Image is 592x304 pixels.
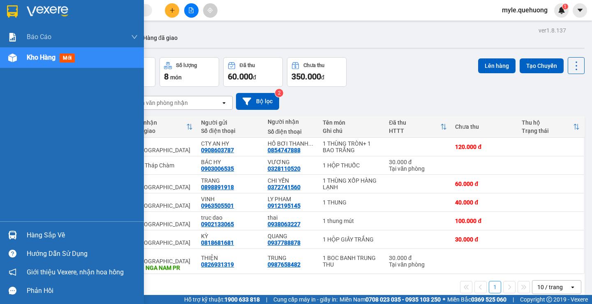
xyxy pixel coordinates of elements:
div: 1 HỘP GIẤY TRẮNG [323,236,381,243]
span: | [513,295,514,304]
div: 30.000 đ [389,159,447,165]
span: mới [60,53,75,63]
button: Số lượng8món [160,57,219,87]
sup: 1 [562,4,568,9]
div: 0903006535 [201,165,234,172]
span: Hỗ trợ kỹ thuật: [184,295,260,304]
button: file-add [184,3,199,18]
div: Chưa thu [455,123,513,130]
div: LY PHAM [268,196,314,202]
span: Miền Nam [340,295,441,304]
div: BX. [GEOGRAPHIC_DATA] [135,177,193,190]
div: 0372741560 [268,184,301,190]
div: 1 THÙNG XỐP HÀNG LẠNH [323,177,381,190]
div: 0898891918 [201,184,234,190]
img: solution-icon [8,33,17,42]
div: 1 HỘP THUỐC [323,162,381,169]
img: logo-vxr [7,5,18,18]
span: caret-down [576,7,584,14]
button: 1 [489,281,501,293]
span: Kho hàng [27,53,55,61]
div: ver 1.8.137 [539,26,566,35]
th: Toggle SortBy [518,116,584,138]
div: Người gửi [201,119,259,126]
img: warehouse-icon [8,53,17,62]
span: Báo cáo [27,32,51,42]
div: 0937788878 [268,239,301,246]
div: 30.000 đ [455,236,513,243]
span: đ [321,74,324,81]
div: BX. [GEOGRAPHIC_DATA] [135,233,193,246]
button: Lên hàng [478,58,516,73]
div: 1 THÙNG TRÒN+ 1 BAO TRẮNG [323,140,381,153]
div: BÁC HY [201,159,259,165]
img: icon-new-feature [558,7,565,14]
div: 0328110520 [268,165,301,172]
div: ĐC giao [135,128,186,134]
div: 0938063227 [268,221,301,227]
div: Số điện thoại [268,128,314,135]
div: truc dao [201,214,259,221]
span: myle.quehuong [495,5,554,15]
sup: 2 [275,89,283,97]
button: caret-down [573,3,587,18]
div: Số điện thoại [201,128,259,134]
div: CTY AN HY [201,140,259,147]
span: aim [207,7,213,13]
div: Ghi chú [323,128,381,134]
div: Tên món [323,119,381,126]
span: copyright [546,297,552,302]
div: 0826931319 [201,261,234,268]
svg: open [569,284,576,290]
div: 1 BOC BANH TRUNG THU [323,255,381,268]
div: THIỆN [201,255,259,261]
span: question-circle [9,250,16,258]
img: warehouse-icon [8,231,17,239]
div: QUANG [268,233,314,239]
div: Chọn văn phòng nhận [131,99,188,107]
div: 0987658482 [268,261,301,268]
div: thai [268,214,314,221]
div: Hàng sắp về [27,229,138,241]
div: Phản hồi [27,285,138,297]
strong: 1900 633 818 [224,296,260,303]
div: 0818681681 [201,239,234,246]
div: Trạng thái [522,128,573,134]
span: Giới thiệu Vexere, nhận hoa hồng [27,267,124,277]
div: Vp. Tháp Chàm [135,162,193,169]
strong: 0708 023 035 - 0935 103 250 [365,296,441,303]
div: Tại văn phòng [389,261,447,268]
button: Chưa thu350.000đ [287,57,347,87]
div: Số lượng [176,63,197,68]
div: 0854747888 [268,147,301,153]
div: 1 thung mút [323,218,381,224]
span: ⚪️ [443,298,445,301]
button: Đã thu60.000đ [223,57,283,87]
span: Miền Bắc [447,295,506,304]
div: Vp. [GEOGRAPHIC_DATA] [135,214,193,227]
span: 350.000 [291,72,321,81]
div: 1 THUNG [323,199,381,206]
div: TRANG [201,177,259,184]
button: aim [203,3,217,18]
div: 60.000 đ [455,181,513,187]
div: HTTT [389,128,440,134]
span: plus [169,7,175,13]
div: Hướng dẫn sử dụng [27,248,138,260]
span: down [131,34,138,40]
strong: 0369 525 060 [471,296,506,303]
button: Tạo Chuyến [520,58,564,73]
svg: open [221,100,227,106]
div: KỲ [201,233,259,239]
button: Hàng đã giao [136,28,184,48]
th: Toggle SortBy [131,116,197,138]
th: Toggle SortBy [385,116,451,138]
span: 1 [564,4,567,9]
span: Cung cấp máy in - giấy in: [273,295,338,304]
div: Tại văn phòng [389,165,447,172]
div: Đã thu [240,63,255,68]
button: Bộ lọc [236,93,279,110]
span: | [266,295,267,304]
span: ... [308,140,313,147]
div: Vp. [GEOGRAPHIC_DATA] [135,196,193,209]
